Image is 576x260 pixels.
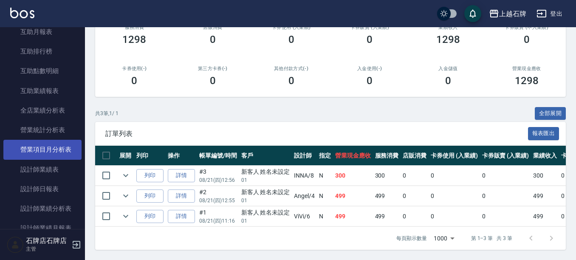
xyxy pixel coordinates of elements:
td: INNA /8 [292,166,317,186]
button: 列印 [136,210,164,223]
a: 設計師業績月報表 [3,218,82,238]
h2: 其他付款方式(-) [262,66,320,71]
td: 499 [373,186,401,206]
h5: 石牌店石牌店 [26,237,69,245]
h3: 0 [367,34,373,45]
h3: 0 [367,75,373,87]
span: 訂單列表 [105,130,528,138]
th: 帳單編號/時間 [197,146,239,166]
button: expand row [119,210,132,223]
p: 第 1–3 筆 共 3 筆 [471,235,512,242]
a: 營業統計分析表 [3,120,82,140]
h3: 0 [524,34,530,45]
p: 01 [241,217,290,225]
button: 登出 [533,6,566,22]
td: 499 [333,206,373,226]
td: N [317,206,333,226]
h3: 0 [131,75,137,87]
img: Person [7,236,24,253]
th: 店販消費 [401,146,429,166]
div: 上越石牌 [499,8,526,19]
td: Angel /4 [292,186,317,206]
a: 詳情 [168,169,195,182]
a: 互助排行榜 [3,42,82,61]
th: 服務消費 [373,146,401,166]
th: 業績收入 [531,146,559,166]
p: 01 [241,197,290,204]
a: 全店業績分析表 [3,101,82,120]
td: 300 [373,166,401,186]
button: expand row [119,169,132,182]
td: #2 [197,186,239,206]
td: 0 [401,186,429,206]
td: 0 [480,166,531,186]
p: 01 [241,176,290,184]
td: 499 [531,206,559,226]
p: 主管 [26,245,69,253]
h2: 卡券使用 (入業績) [262,25,320,30]
h3: 0 [210,75,216,87]
h3: 1298 [122,34,146,45]
h2: 卡券販賣 (入業績) [341,25,399,30]
a: 設計師業績表 [3,160,82,179]
h3: 1298 [515,75,539,87]
p: 08/21 (四) 12:56 [199,176,237,184]
a: 報表匯出 [528,129,559,137]
td: 499 [373,206,401,226]
th: 操作 [166,146,197,166]
td: 0 [429,186,480,206]
img: Logo [10,8,34,18]
button: save [464,5,481,22]
td: 0 [401,166,429,186]
td: 300 [531,166,559,186]
div: 新客人 姓名未設定 [241,188,290,197]
td: 0 [429,206,480,226]
td: #3 [197,166,239,186]
td: 0 [401,206,429,226]
a: 互助月報表 [3,22,82,42]
td: 499 [531,186,559,206]
h2: 店販消費 [184,25,242,30]
button: 上越石牌 [486,5,530,23]
h3: 0 [445,75,451,87]
th: 卡券販賣 (入業績) [480,146,531,166]
h2: 入金儲值 [419,66,477,71]
td: N [317,186,333,206]
div: 新客人 姓名未設定 [241,208,290,217]
td: 0 [480,186,531,206]
button: 報表匯出 [528,127,559,140]
td: #1 [197,206,239,226]
th: 展開 [117,146,134,166]
h3: 1298 [436,34,460,45]
h3: 0 [288,75,294,87]
h3: 0 [210,34,216,45]
th: 設計師 [292,146,317,166]
a: 設計師業績分析表 [3,199,82,218]
th: 指定 [317,146,333,166]
button: 列印 [136,169,164,182]
button: expand row [119,189,132,202]
td: 0 [429,166,480,186]
td: 0 [480,206,531,226]
h3: 服務消費 [105,25,164,30]
h2: 入金使用(-) [341,66,399,71]
h2: 卡券販賣 (不入業績) [497,25,556,30]
a: 互助點數明細 [3,61,82,81]
a: 設計師日報表 [3,179,82,199]
td: 499 [333,186,373,206]
p: 08/21 (四) 12:55 [199,197,237,204]
th: 營業現金應收 [333,146,373,166]
a: 營業項目月分析表 [3,140,82,159]
a: 詳情 [168,210,195,223]
h2: 第三方卡券(-) [184,66,242,71]
h3: 0 [288,34,294,45]
td: ViVi /6 [292,206,317,226]
th: 客戶 [239,146,292,166]
h2: 營業現金應收 [497,66,556,71]
div: 新客人 姓名未設定 [241,167,290,176]
th: 卡券使用 (入業績) [429,146,480,166]
th: 列印 [134,146,166,166]
div: 1000 [430,227,457,250]
h2: 卡券使用(-) [105,66,164,71]
p: 08/21 (四) 11:16 [199,217,237,225]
